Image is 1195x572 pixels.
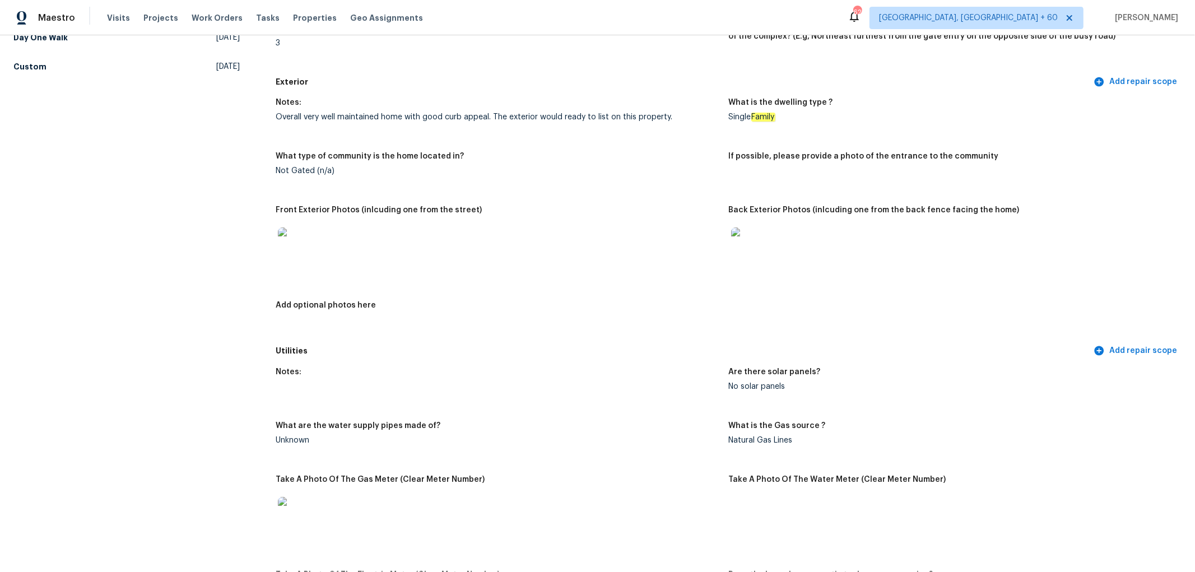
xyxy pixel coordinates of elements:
[751,113,775,122] em: Family
[13,57,240,77] a: Custom[DATE]
[276,99,301,106] h5: Notes:
[38,12,75,24] span: Maestro
[1096,75,1177,89] span: Add repair scope
[13,27,240,48] a: Day One Walk[DATE]
[729,436,1173,444] div: Natural Gas Lines
[853,7,861,18] div: 621
[143,12,178,24] span: Projects
[276,76,1091,88] h5: Exterior
[1096,344,1177,358] span: Add repair scope
[729,368,821,376] h5: Are there solar panels?
[256,14,280,22] span: Tasks
[729,476,946,483] h5: Take A Photo Of The Water Meter (Clear Meter Number)
[1091,341,1182,361] button: Add repair scope
[729,206,1020,214] h5: Back Exterior Photos (inlcuding one from the back fence facing the home)
[192,12,243,24] span: Work Orders
[107,12,130,24] span: Visits
[729,113,1173,121] div: Single
[216,61,240,72] span: [DATE]
[276,206,482,214] h5: Front Exterior Photos (inlcuding one from the street)
[276,345,1091,357] h5: Utilities
[276,301,376,309] h5: Add optional photos here
[13,32,68,43] h5: Day One Walk
[276,167,719,175] div: Not Gated (n/a)
[13,61,47,72] h5: Custom
[729,152,999,160] h5: If possible, please provide a photo of the entrance to the community
[1110,12,1178,24] span: [PERSON_NAME]
[293,12,337,24] span: Properties
[879,12,1058,24] span: [GEOGRAPHIC_DATA], [GEOGRAPHIC_DATA] + 60
[276,113,719,121] div: Overall very well maintained home with good curb appeal. The exterior would ready to list on this...
[350,12,423,24] span: Geo Assignments
[276,368,301,376] h5: Notes:
[276,476,485,483] h5: Take A Photo Of The Gas Meter (Clear Meter Number)
[1091,72,1182,92] button: Add repair scope
[276,422,440,430] h5: What are the water supply pipes made of?
[276,152,464,160] h5: What type of community is the home located in?
[216,32,240,43] span: [DATE]
[276,436,719,444] div: Unknown
[729,383,1173,390] div: No solar panels
[729,99,833,106] h5: What is the dwelling type ?
[729,422,826,430] h5: What is the Gas source ?
[276,39,719,47] div: 3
